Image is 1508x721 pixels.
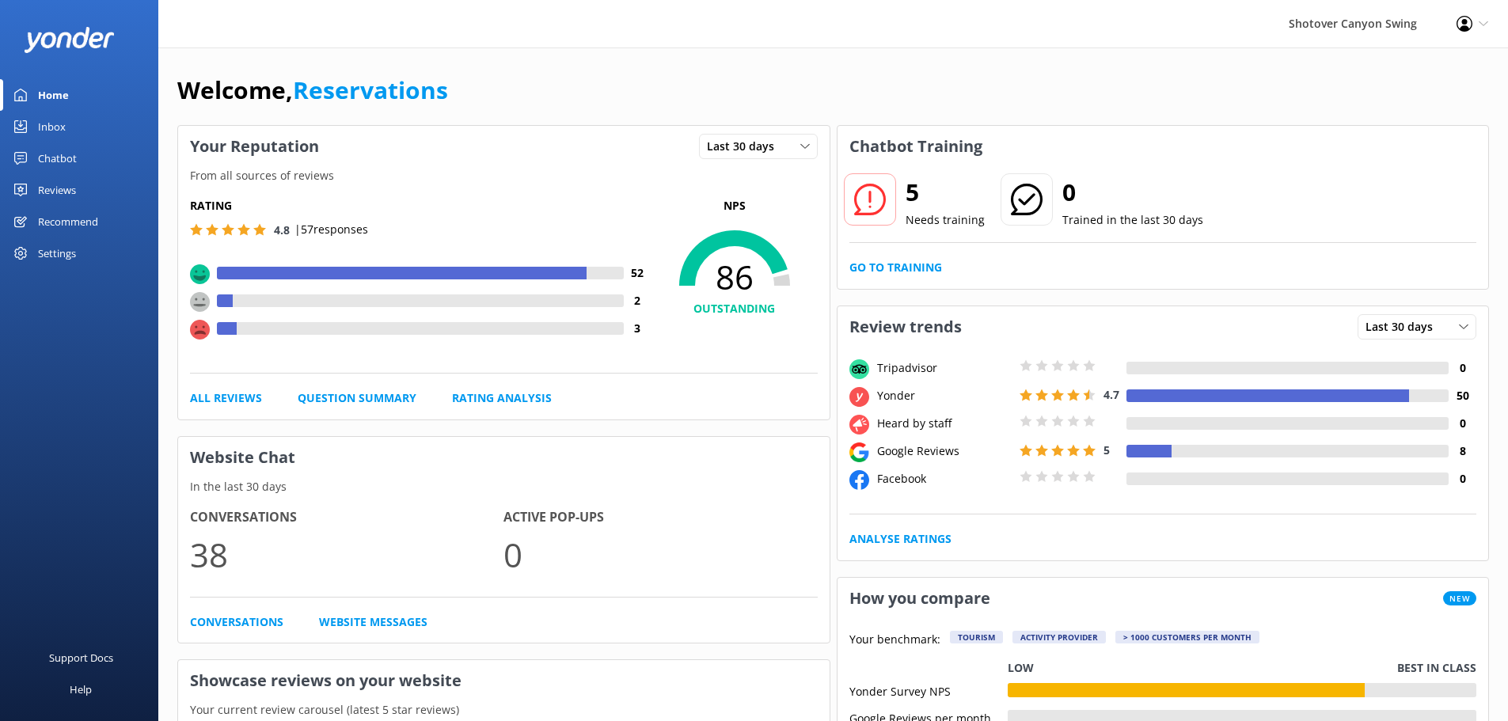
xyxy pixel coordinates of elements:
[624,320,651,337] h4: 3
[1397,659,1476,677] p: Best in class
[1449,359,1476,377] h4: 0
[1443,591,1476,605] span: New
[190,528,503,581] p: 38
[838,306,974,347] h3: Review trends
[38,142,77,174] div: Chatbot
[24,27,115,53] img: yonder-white-logo.png
[873,387,1016,404] div: Yonder
[651,257,818,297] span: 86
[1012,631,1106,643] div: Activity Provider
[651,300,818,317] h4: OUTSTANDING
[190,197,651,214] h5: Rating
[38,111,66,142] div: Inbox
[1449,470,1476,488] h4: 0
[651,197,818,214] p: NPS
[319,613,427,631] a: Website Messages
[177,71,448,109] h1: Welcome,
[1366,318,1442,336] span: Last 30 days
[190,507,503,528] h4: Conversations
[298,389,416,407] a: Question Summary
[274,222,290,237] span: 4.8
[190,389,262,407] a: All Reviews
[1062,173,1203,211] h2: 0
[1115,631,1259,643] div: > 1000 customers per month
[624,292,651,309] h4: 2
[1449,415,1476,432] h4: 0
[178,478,830,495] p: In the last 30 days
[49,642,113,674] div: Support Docs
[838,578,1002,619] h3: How you compare
[906,211,985,229] p: Needs training
[1008,659,1034,677] p: Low
[178,126,331,167] h3: Your Reputation
[38,237,76,269] div: Settings
[190,613,283,631] a: Conversations
[178,167,830,184] p: From all sources of reviews
[178,437,830,478] h3: Website Chat
[452,389,552,407] a: Rating Analysis
[503,507,817,528] h4: Active Pop-ups
[873,359,1016,377] div: Tripadvisor
[1449,387,1476,404] h4: 50
[294,221,368,238] p: | 57 responses
[38,174,76,206] div: Reviews
[624,264,651,282] h4: 52
[849,530,952,548] a: Analyse Ratings
[707,138,784,155] span: Last 30 days
[178,660,830,701] h3: Showcase reviews on your website
[849,631,940,650] p: Your benchmark:
[293,74,448,106] a: Reservations
[849,683,1008,697] div: Yonder Survey NPS
[1103,387,1119,402] span: 4.7
[38,79,69,111] div: Home
[503,528,817,581] p: 0
[873,470,1016,488] div: Facebook
[1062,211,1203,229] p: Trained in the last 30 days
[838,126,994,167] h3: Chatbot Training
[70,674,92,705] div: Help
[849,259,942,276] a: Go to Training
[178,701,830,719] p: Your current review carousel (latest 5 star reviews)
[38,206,98,237] div: Recommend
[1103,442,1110,457] span: 5
[873,442,1016,460] div: Google Reviews
[1449,442,1476,460] h4: 8
[950,631,1003,643] div: Tourism
[873,415,1016,432] div: Heard by staff
[906,173,985,211] h2: 5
